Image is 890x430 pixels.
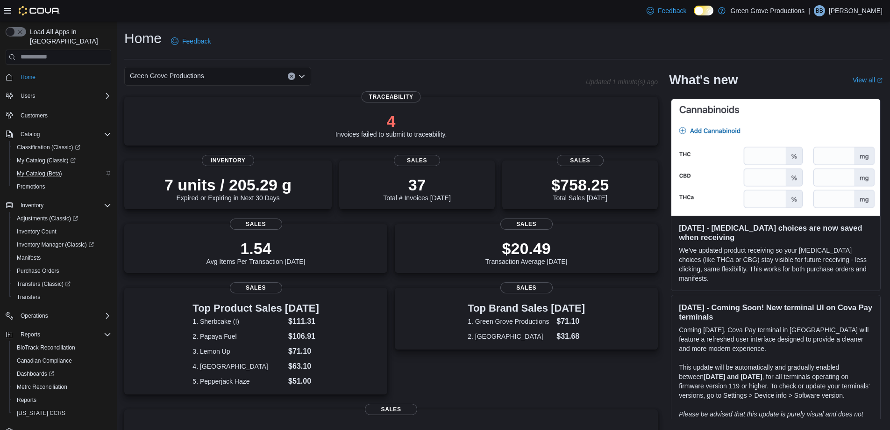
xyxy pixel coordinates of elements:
[17,90,39,102] button: Users
[17,90,111,102] span: Users
[17,310,111,321] span: Operations
[17,200,111,211] span: Inventory
[192,377,285,386] dt: 5. Pepperjack Haze
[17,293,40,301] span: Transfers
[468,303,585,314] h3: Top Brand Sales [DATE]
[2,128,115,141] button: Catalog
[13,381,111,393] span: Metrc Reconciliation
[485,239,568,258] p: $20.49
[2,199,115,212] button: Inventory
[26,27,111,46] span: Load All Apps in [GEOGRAPHIC_DATA]
[13,213,111,224] span: Adjustments (Classic)
[17,396,36,404] span: Reports
[816,5,823,16] span: BB
[365,404,417,415] span: Sales
[230,219,282,230] span: Sales
[17,215,78,222] span: Adjustments (Classic)
[17,72,39,83] a: Home
[13,355,76,366] a: Canadian Compliance
[9,407,115,420] button: [US_STATE] CCRS
[17,329,44,340] button: Reports
[17,170,62,177] span: My Catalog (Beta)
[288,331,319,342] dd: $106.91
[17,280,71,288] span: Transfers (Classic)
[643,1,690,20] a: Feedback
[21,73,36,81] span: Home
[17,129,111,140] span: Catalog
[9,238,115,251] a: Inventory Manager (Classic)
[551,175,609,202] div: Total Sales [DATE]
[9,180,115,193] button: Promotions
[13,408,111,419] span: Washington CCRS
[730,5,805,16] p: Green Grove Productions
[192,332,285,341] dt: 2. Papaya Fuel
[21,131,40,138] span: Catalog
[13,155,111,166] span: My Catalog (Classic)
[13,342,111,353] span: BioTrack Reconciliation
[586,78,658,86] p: Updated 1 minute(s) ago
[13,394,40,406] a: Reports
[13,368,58,379] a: Dashboards
[679,410,863,427] em: Please be advised that this update is purely visual and does not impact payment functionality.
[21,312,48,320] span: Operations
[192,303,319,314] h3: Top Product Sales [DATE]
[288,316,319,327] dd: $111.31
[17,228,57,235] span: Inventory Count
[335,112,447,138] div: Invoices failed to submit to traceability.
[679,246,873,283] p: We've updated product receiving so your [MEDICAL_DATA] choices (like THCa or CBG) stay visible fo...
[21,92,35,100] span: Users
[9,354,115,367] button: Canadian Compliance
[298,73,306,80] button: Open list of options
[164,175,292,194] p: 7 units / 205.29 g
[853,76,883,84] a: View allExternal link
[9,380,115,394] button: Metrc Reconciliation
[17,157,76,164] span: My Catalog (Classic)
[669,73,738,87] h2: What's new
[17,200,47,211] button: Inventory
[19,6,60,15] img: Cova
[17,370,54,378] span: Dashboards
[679,303,873,321] h3: [DATE] - Coming Soon! New terminal UI on Cova Pay terminals
[206,239,306,265] div: Avg Items Per Transaction [DATE]
[130,70,204,81] span: Green Grove Productions
[335,112,447,131] p: 4
[230,282,282,293] span: Sales
[17,329,111,340] span: Reports
[679,363,873,400] p: This update will be automatically and gradually enabled between , for all terminals operating on ...
[288,73,295,80] button: Clear input
[556,331,585,342] dd: $31.68
[13,394,111,406] span: Reports
[9,341,115,354] button: BioTrack Reconciliation
[9,291,115,304] button: Transfers
[9,394,115,407] button: Reports
[21,112,48,119] span: Customers
[556,316,585,327] dd: $71.10
[17,344,75,351] span: BioTrack Reconciliation
[202,155,254,166] span: Inventory
[13,226,60,237] a: Inventory Count
[13,142,111,153] span: Classification (Classic)
[394,155,441,166] span: Sales
[17,267,59,275] span: Purchase Orders
[485,239,568,265] div: Transaction Average [DATE]
[383,175,450,194] p: 37
[192,347,285,356] dt: 3. Lemon Up
[2,309,115,322] button: Operations
[17,383,67,391] span: Metrc Reconciliation
[13,381,71,393] a: Metrc Reconciliation
[13,292,44,303] a: Transfers
[164,175,292,202] div: Expired or Expiring in Next 30 Days
[13,278,74,290] a: Transfers (Classic)
[500,219,553,230] span: Sales
[13,342,79,353] a: BioTrack Reconciliation
[500,282,553,293] span: Sales
[17,71,111,83] span: Home
[704,373,762,380] strong: [DATE] and [DATE]
[694,15,694,16] span: Dark Mode
[288,361,319,372] dd: $63.10
[694,6,713,15] input: Dark Mode
[2,328,115,341] button: Reports
[829,5,883,16] p: [PERSON_NAME]
[167,32,214,51] a: Feedback
[13,252,44,263] a: Manifests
